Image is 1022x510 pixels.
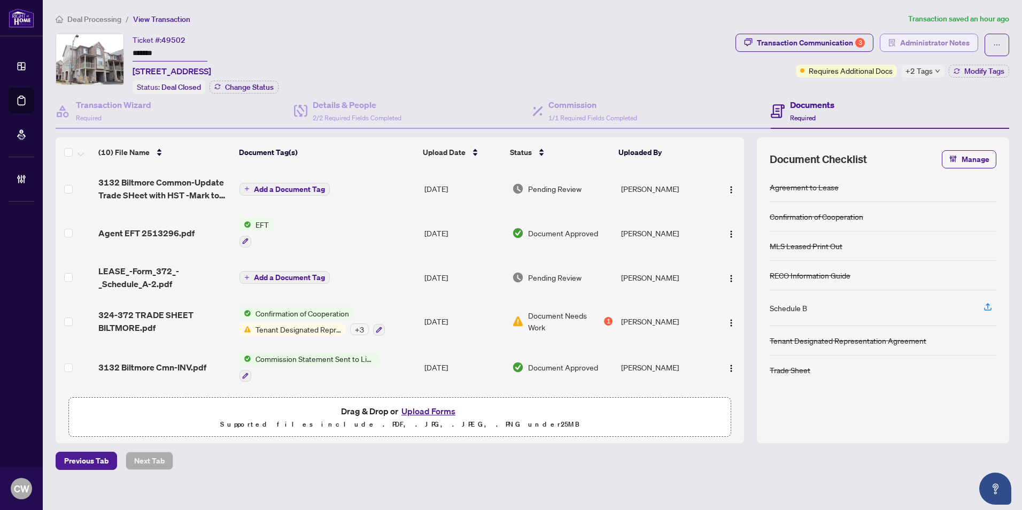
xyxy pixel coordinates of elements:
img: Logo [727,186,735,194]
button: Administrator Notes [880,34,978,52]
span: Required [76,114,102,122]
p: Supported files include .PDF, .JPG, .JPEG, .PNG under 25 MB [75,418,724,431]
span: Pending Review [528,272,582,283]
span: Status [510,146,532,158]
img: Document Status [512,361,524,373]
span: Tenant Designated Representation Agreement [251,323,346,335]
span: Administrator Notes [900,34,970,51]
button: Manage [942,150,996,168]
div: Confirmation of Cooperation [770,211,863,222]
span: +2 Tags [905,65,933,77]
td: [DATE] [420,390,507,433]
button: Status IconConfirmation of CooperationStatus IconTenant Designated Representation Agreement+3 [239,307,385,336]
th: Document Tag(s) [235,137,419,167]
button: Add a Document Tag [239,183,330,196]
span: [STREET_ADDRESS] [133,65,211,78]
span: EFT [251,219,273,230]
span: LEASE_-Form_372_-_Schedule_A-2.pdf [98,265,231,290]
button: Previous Tab [56,452,117,470]
span: down [935,68,940,74]
button: Logo [723,359,740,376]
td: [PERSON_NAME] [617,210,713,256]
span: Document Checklist [770,152,867,167]
img: IMG-W12300124_1.jpg [56,34,123,84]
button: Add a Document Tag [239,271,330,284]
td: [PERSON_NAME] [617,299,713,345]
h4: Commission [548,98,637,111]
h4: Documents [790,98,834,111]
span: Commission Statement Sent to Listing Brokerage [251,353,378,365]
td: [PERSON_NAME] [617,344,713,390]
img: Document Status [512,183,524,195]
td: [PERSON_NAME] [617,167,713,210]
span: plus [244,275,250,280]
th: Upload Date [419,137,506,167]
button: Logo [723,269,740,286]
td: [DATE] [420,299,507,345]
img: Logo [727,230,735,238]
span: Confirmation of Cooperation [251,307,353,319]
span: solution [888,39,896,47]
button: Logo [723,180,740,197]
td: [DATE] [420,256,507,299]
td: [DATE] [420,344,507,390]
div: 1 [604,317,613,326]
th: Status [506,137,614,167]
img: Document Status [512,227,524,239]
article: Transaction saved an hour ago [908,13,1009,25]
button: Upload Forms [398,404,459,418]
img: Status Icon [239,307,251,319]
div: Trade Sheet [770,364,810,376]
span: 3132 Biltmore Cmn-INV.pdf [98,361,206,374]
td: [PERSON_NAME] [617,390,713,433]
div: Schedule B [770,302,807,314]
th: (10) File Name [94,137,235,167]
button: Status IconEFT [239,219,273,248]
div: Status: [133,80,205,94]
span: View Transaction [133,14,190,24]
td: [DATE] [420,210,507,256]
img: logo [9,8,34,28]
span: Change Status [225,83,274,91]
span: Drag & Drop orUpload FormsSupported files include .PDF, .JPG, .JPEG, .PNG under25MB [69,398,731,437]
span: Deal Processing [67,14,121,24]
span: 324-372 TRADE SHEET BILTMORE.pdf [98,308,231,334]
span: Add a Document Tag [254,274,325,281]
button: Modify Tags [949,65,1009,78]
button: Change Status [210,81,278,94]
img: Status Icon [239,219,251,230]
img: Logo [727,364,735,373]
button: Open asap [979,473,1011,505]
span: Upload Date [423,146,466,158]
div: MLS Leased Print Out [770,240,842,252]
img: Status Icon [239,323,251,335]
span: (10) File Name [98,146,150,158]
span: 1/1 Required Fields Completed [548,114,637,122]
span: Document Approved [528,361,598,373]
button: Next Tab [126,452,173,470]
span: Pending Review [528,183,582,195]
td: [DATE] [420,167,507,210]
span: home [56,16,63,23]
span: CW [14,481,29,496]
div: Tenant Designated Representation Agreement [770,335,926,346]
span: Manage [962,151,989,168]
img: Logo [727,319,735,327]
button: Transaction Communication3 [735,34,873,52]
button: Add a Document Tag [239,271,330,284]
td: [PERSON_NAME] [617,256,713,299]
button: Logo [723,313,740,330]
span: Deal Closed [161,82,201,92]
span: 2/2 Required Fields Completed [313,114,401,122]
span: 49502 [161,35,185,45]
h4: Details & People [313,98,401,111]
div: Ticket #: [133,34,185,46]
span: Document Approved [528,227,598,239]
span: Required [790,114,816,122]
span: plus [244,186,250,191]
div: Transaction Communication [757,34,865,51]
button: Status IconCommission Statement Sent to Listing Brokerage [239,353,378,382]
li: / [126,13,129,25]
div: 3 [855,38,865,48]
img: Document Status [512,272,524,283]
